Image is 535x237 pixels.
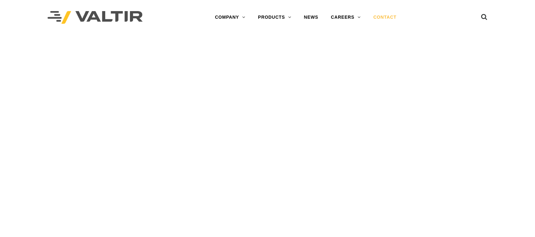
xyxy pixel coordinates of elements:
[367,11,403,24] a: CONTACT
[298,11,325,24] a: NEWS
[325,11,367,24] a: CAREERS
[209,11,252,24] a: COMPANY
[48,11,143,24] img: Valtir
[252,11,298,24] a: PRODUCTS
